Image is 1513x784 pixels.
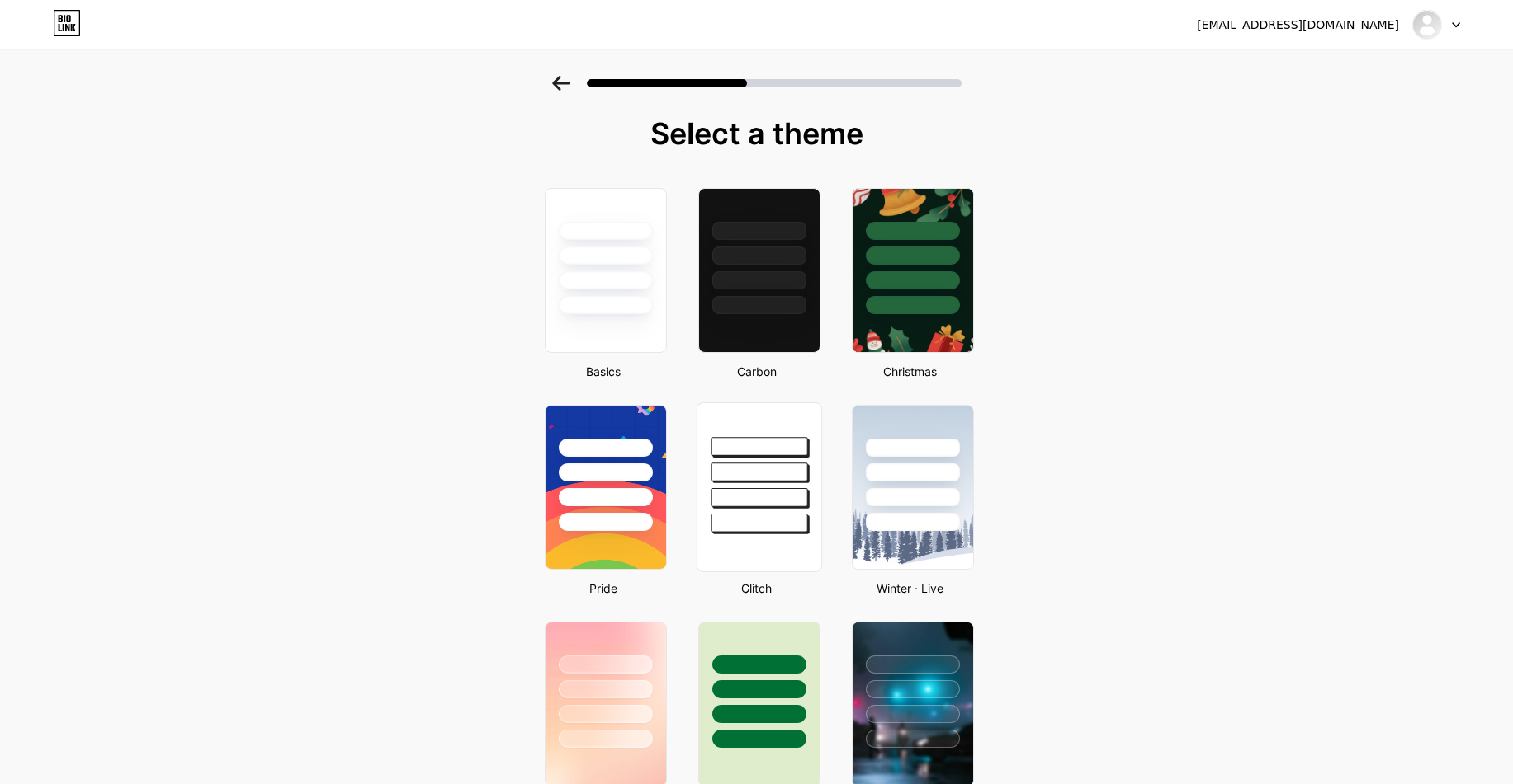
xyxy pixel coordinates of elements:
[1411,9,1443,40] img: jaradatlawyers
[1197,16,1399,34] div: [EMAIL_ADDRESS][DOMAIN_NAME]
[693,580,820,597] div: Glitch
[538,117,976,150] div: Select a theme
[847,363,974,380] div: Christmas
[540,363,667,380] div: Basics
[693,363,820,380] div: Carbon
[847,580,974,597] div: Winter · Live
[540,580,667,597] div: Pride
